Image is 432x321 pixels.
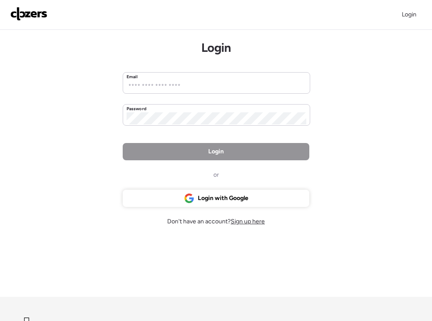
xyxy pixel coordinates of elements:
span: Login with Google [198,194,248,203]
span: or [213,171,219,179]
span: Sign up here [231,218,265,225]
h1: Login [201,40,231,55]
span: Don't have an account? [167,217,265,226]
span: Login [402,11,416,18]
label: Password [127,105,146,112]
label: Email [127,73,138,80]
img: Logo [10,7,48,21]
span: Login [208,147,224,156]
